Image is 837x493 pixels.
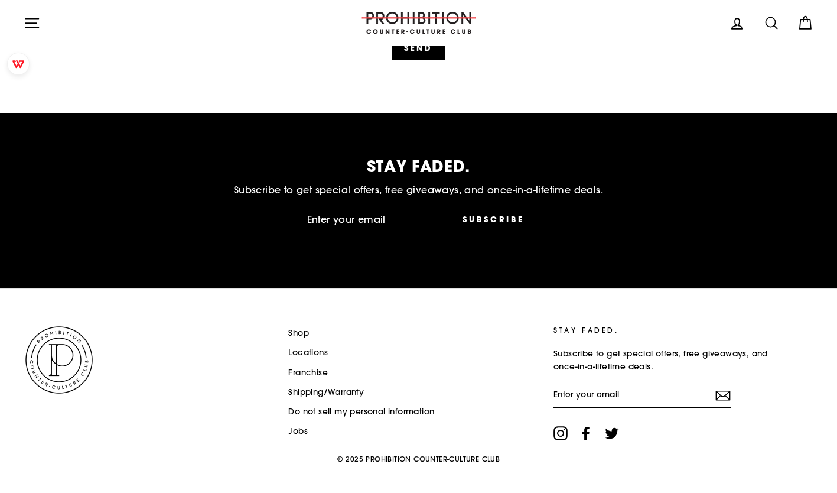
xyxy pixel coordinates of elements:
[288,344,328,362] a: Locations
[288,423,308,440] a: Jobs
[553,348,770,374] p: Subscribe to get special offers, free giveaways, and once-in-a-lifetime deals.
[24,449,813,469] p: © 2025 PROHIBITION COUNTER-CULTURE CLUB
[450,207,536,233] button: Subscribe
[24,325,95,395] img: PROHIBITION COUNTER-CULTURE CLUB
[24,183,813,198] p: Subscribe to get special offers, free giveaways, and once-in-a-lifetime deals.
[463,214,524,225] span: Subscribe
[392,35,446,60] button: Send
[288,384,364,401] a: Shipping/Warranty
[24,158,813,174] p: STAY FADED.
[553,382,731,408] input: Enter your email
[288,364,328,382] a: Franchise
[288,403,434,421] a: Do not sell my personal information
[301,207,451,233] input: Enter your email
[553,325,770,336] p: STAY FADED.
[288,325,309,342] a: Shop
[360,12,478,34] img: PROHIBITION COUNTER-CULTURE CLUB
